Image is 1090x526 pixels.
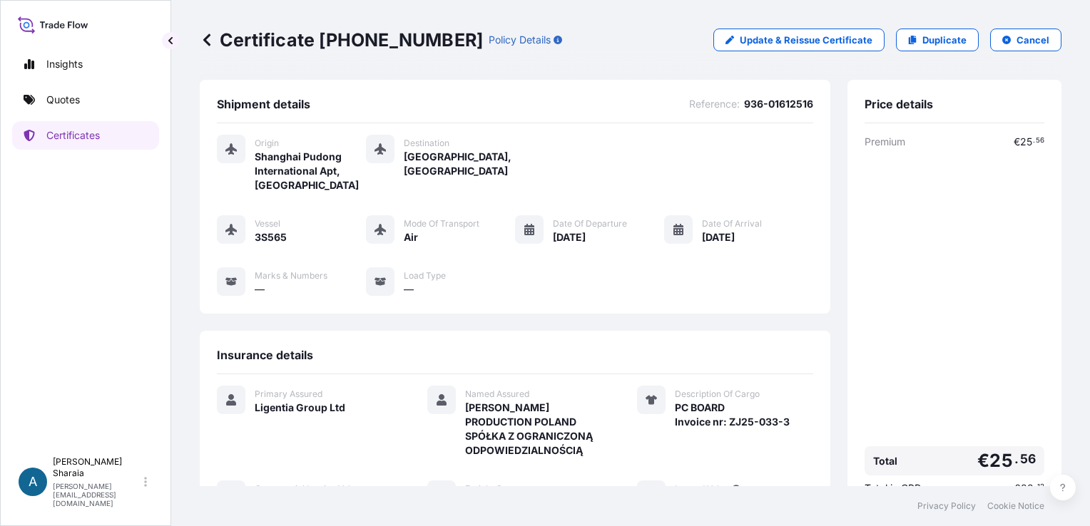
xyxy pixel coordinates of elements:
span: [PERSON_NAME] PRODUCTION POLAND SPÓŁKA Z OGRANICZONĄ ODPOWIEDZIALNOŚCIĄ [465,401,603,458]
p: [PERSON_NAME][EMAIL_ADDRESS][DOMAIN_NAME] [53,482,141,507]
span: PC BOARD Invoice nr: ZJ25-033-3 [675,401,790,429]
p: [PERSON_NAME] Sharaia [53,456,141,479]
span: Destination [404,138,449,149]
span: 56 [1036,138,1044,143]
span: Mode of Transport [404,218,479,230]
span: Date of Departure [553,218,627,230]
span: Vessel [255,218,280,230]
span: 25 [989,452,1012,470]
p: Insights [46,57,83,71]
p: Cancel [1017,33,1049,47]
span: . [1034,485,1036,490]
a: Duplicate [896,29,979,51]
p: Duplicate [922,33,967,47]
span: [DATE] [553,230,586,244]
span: Description Of Cargo [675,388,760,400]
span: 936-01612516 [744,97,813,111]
p: Quotes [46,93,80,107]
span: Ligentia Group Ltd [255,401,345,415]
span: 22 [1021,483,1034,493]
span: . [1014,455,1019,463]
a: Privacy Policy [917,500,976,512]
p: Update & Reissue Certificate [740,33,872,47]
p: Policy Details [489,33,551,47]
p: Certificate [PHONE_NUMBER] [200,29,483,51]
span: Insured Value [675,483,729,495]
a: Cookie Notice [987,500,1044,512]
span: € [1014,137,1020,147]
span: Origin [255,138,279,149]
span: Reference : [689,97,740,111]
span: 25 [1020,137,1032,147]
a: Certificates [12,121,159,150]
span: Premium [865,135,905,149]
span: 12 [1037,485,1044,490]
span: Shanghai Pudong International Apt, [GEOGRAPHIC_DATA] [255,150,366,192]
span: — [255,282,265,296]
span: Total in GBP [865,481,921,495]
span: Load Type [404,270,446,282]
span: Primary Assured [255,388,322,400]
span: Price details [865,97,933,111]
a: Quotes [12,86,159,114]
span: Commercial Invoice Value [255,483,360,495]
span: Shipment details [217,97,310,111]
span: 3S565 [255,230,287,244]
p: Certificates [46,128,100,143]
span: Insurance details [217,348,313,362]
span: Marks & Numbers [255,270,327,282]
span: [GEOGRAPHIC_DATA], [GEOGRAPHIC_DATA] [404,150,515,178]
button: Cancel [990,29,1061,51]
span: — [404,282,414,296]
span: Named Assured [465,388,529,400]
span: € [977,452,989,470]
span: A [29,475,37,489]
a: Update & Reissue Certificate [713,29,885,51]
a: Insights [12,50,159,78]
span: Date of Arrival [702,218,762,230]
span: Freight Cost [465,483,514,495]
span: £ [1014,483,1021,493]
span: [DATE] [702,230,735,244]
span: 56 [1020,455,1036,463]
span: Total [873,454,897,468]
span: Air [404,230,418,244]
span: . [1033,138,1035,143]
